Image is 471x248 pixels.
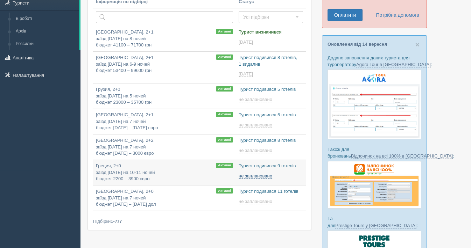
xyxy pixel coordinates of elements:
span: Активні [216,137,233,143]
span: Активні [216,29,233,34]
span: не заплановано [239,97,272,102]
a: Активні [GEOGRAPHIC_DATA], 2+0заїзд [DATE] на 7 ночейбюджет [DATE] – [DATE] дол [93,185,236,211]
a: Потрібна допомога [371,9,420,21]
a: Активні Грузия, 2+0заїзд [DATE] на 5 ночейбюджет 23000 – 35700 грн [93,83,236,109]
a: Оновлення від 14 вересня [328,42,387,47]
p: Турист подивився 5 готелів [239,112,303,118]
span: Активні [216,163,233,168]
p: [GEOGRAPHIC_DATA], 2+1 заїзд [DATE] на 7 ночей бюджет [DATE] – [DATE] євро [96,112,233,131]
a: [DATE] [239,39,254,45]
a: не заплановано [239,199,274,204]
p: Турист подивився 5 готелів [239,86,303,93]
p: [GEOGRAPHIC_DATA], 2+1 заїзд [DATE] на 8 ночей бюджет 41100 – 71700 грн [96,29,233,49]
img: otdihnavse100--%D1%84%D0%BE%D1%80%D0%BC%D0%B0-%D0%B1%D1%80%D0%BE%D0%BD%D0%B8%D1%80%D0%BE%D0%B2%D0... [328,161,421,209]
p: Турист подивився 11 готелів [239,188,303,195]
button: Close [415,41,420,48]
a: [DATE] [239,71,254,77]
span: не заплановано [239,173,272,179]
a: Архів [13,25,79,38]
div: Підбірки з [93,218,306,225]
a: Розсилки [13,38,79,50]
img: agora-tour-%D1%84%D0%BE%D1%80%D0%BC%D0%B0-%D0%B1%D1%80%D0%BE%D0%BD%D1%8E%D0%B2%D0%B0%D0%BD%D0%BD%... [328,70,421,139]
b: 1-7 [111,219,117,224]
span: не заплановано [239,122,272,128]
a: Оплатити [328,9,363,21]
p: [GEOGRAPHIC_DATA], 2+1 заїзд [DATE] на 6-9 ночей бюджет 53400 – 99600 грн [96,54,233,74]
span: Активні [216,86,233,92]
a: Активні [GEOGRAPHIC_DATA], 2+1заїзд [DATE] на 7 ночейбюджет [DATE] – [DATE] євро [93,109,236,134]
a: Agora Tour в [GEOGRAPHIC_DATA] [356,62,431,67]
input: Пошук за країною або туристом [96,11,233,23]
span: Активні [216,112,233,117]
p: [GEOGRAPHIC_DATA], 2+0 заїзд [DATE] на 7 ночей бюджет [DATE] – [DATE] дол [96,188,233,208]
a: Активні [GEOGRAPHIC_DATA], 2+2заїзд [DATE] на 7 ночейбюджет [DATE] – 3000 євро [93,134,236,160]
p: Греция, 2+0 заїзд [DATE] на 10-11 ночей бюджет 2200 – 3900 євро [96,163,233,182]
span: не заплановано [239,199,272,204]
p: Додано заповнення даних туриста для туроператору : [328,54,421,68]
span: × [415,41,420,49]
a: не заплановано [239,148,274,153]
a: Активні [GEOGRAPHIC_DATA], 2+1заїзд [DATE] на 6-9 ночейбюджет 53400 – 99600 грн [93,52,236,83]
b: 7 [119,219,122,224]
p: Грузия, 2+0 заїзд [DATE] на 5 ночей бюджет 23000 – 35700 грн [96,86,233,106]
p: Турист подивився 8 готелів, 1 видалив [239,54,303,67]
p: Турист подивився 8 готелів [239,137,303,144]
a: В роботі [13,13,79,25]
a: Prestige Tours у [GEOGRAPHIC_DATA] [335,223,416,228]
a: не заплановано [239,97,274,102]
a: Активні [GEOGRAPHIC_DATA], 2+1заїзд [DATE] на 8 ночейбюджет 41100 – 71700 грн [93,26,236,51]
p: [GEOGRAPHIC_DATA], 2+2 заїзд [DATE] на 7 ночей бюджет [DATE] – 3000 євро [96,137,233,157]
span: Усі підбірки [243,14,294,21]
a: не заплановано [239,173,274,179]
span: Активні [216,54,233,60]
span: [DATE] [239,71,253,77]
p: Та для : [328,215,421,228]
p: Також для бронювань : [328,146,421,159]
span: [DATE] [239,39,253,45]
span: не заплановано [239,148,272,153]
p: Турист подивився 9 готелів [239,163,303,169]
a: Активні Греция, 2+0заїзд [DATE] на 10-11 ночейбюджет 2200 – 3900 євро [93,160,236,185]
a: не заплановано [239,122,274,128]
button: Усі підбірки [239,11,303,23]
p: Турист визначився [239,29,303,36]
a: Відпочинок на всі 100% в [GEOGRAPHIC_DATA] [351,153,453,159]
span: Активні [216,188,233,194]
